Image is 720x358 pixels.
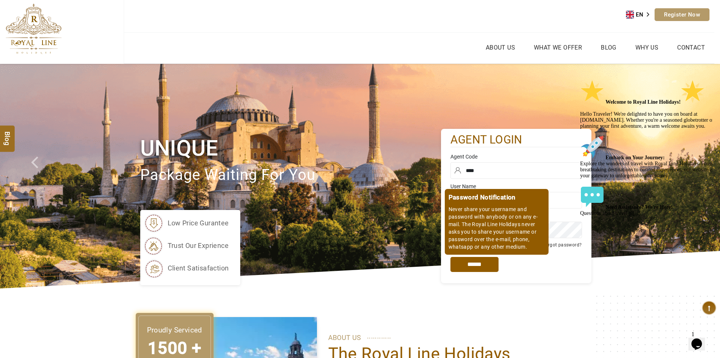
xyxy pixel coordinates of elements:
li: trust our exprience [144,236,229,255]
strong: Welcome to Royal Line Holidays! [29,23,128,28]
img: :star2: [3,3,27,27]
a: About Us [484,42,517,53]
strong: Embark on Your Journey: [29,78,88,84]
aside: Language selected: English [626,9,655,20]
div: Language [626,9,655,20]
span: Hello Traveler! We're delighted to have you on board at [DOMAIN_NAME]. Whether you're a seasoned ... [3,23,137,139]
a: Check next image [684,64,720,289]
label: Remember me [458,243,488,248]
p: ABOUT US [328,332,580,343]
a: Why Us [634,42,660,53]
li: low price gurantee [144,214,229,233]
a: Blog [599,42,618,53]
a: Contact [675,42,707,53]
iframe: chat widget [688,328,712,350]
img: The Royal Line Holidays [6,3,62,54]
a: What we Offer [532,42,584,53]
label: Password [450,212,582,220]
label: Agent Code [450,153,582,160]
strong: Need Assistance? We're Here: [29,128,95,133]
iframe: chat widget [577,77,712,324]
a: Check next prev [21,64,58,289]
a: EN [626,9,655,20]
div: 🌟 Welcome to Royal Line Holidays!🌟Hello Traveler! We're delighted to have you on board at [DOMAIN... [3,3,138,140]
span: ............ [367,331,391,342]
h2: agent login [450,133,582,147]
img: :rocket: [3,59,27,83]
p: package waiting for you [140,163,441,188]
label: User Name [450,183,582,190]
span: Blog [3,131,12,137]
h1: Unique [140,134,441,162]
li: client satisafaction [144,259,229,278]
a: Register Now [655,8,709,21]
img: :speech_balloon: [3,108,27,132]
a: Forgot password? [543,242,582,248]
img: :star2: [103,3,127,27]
